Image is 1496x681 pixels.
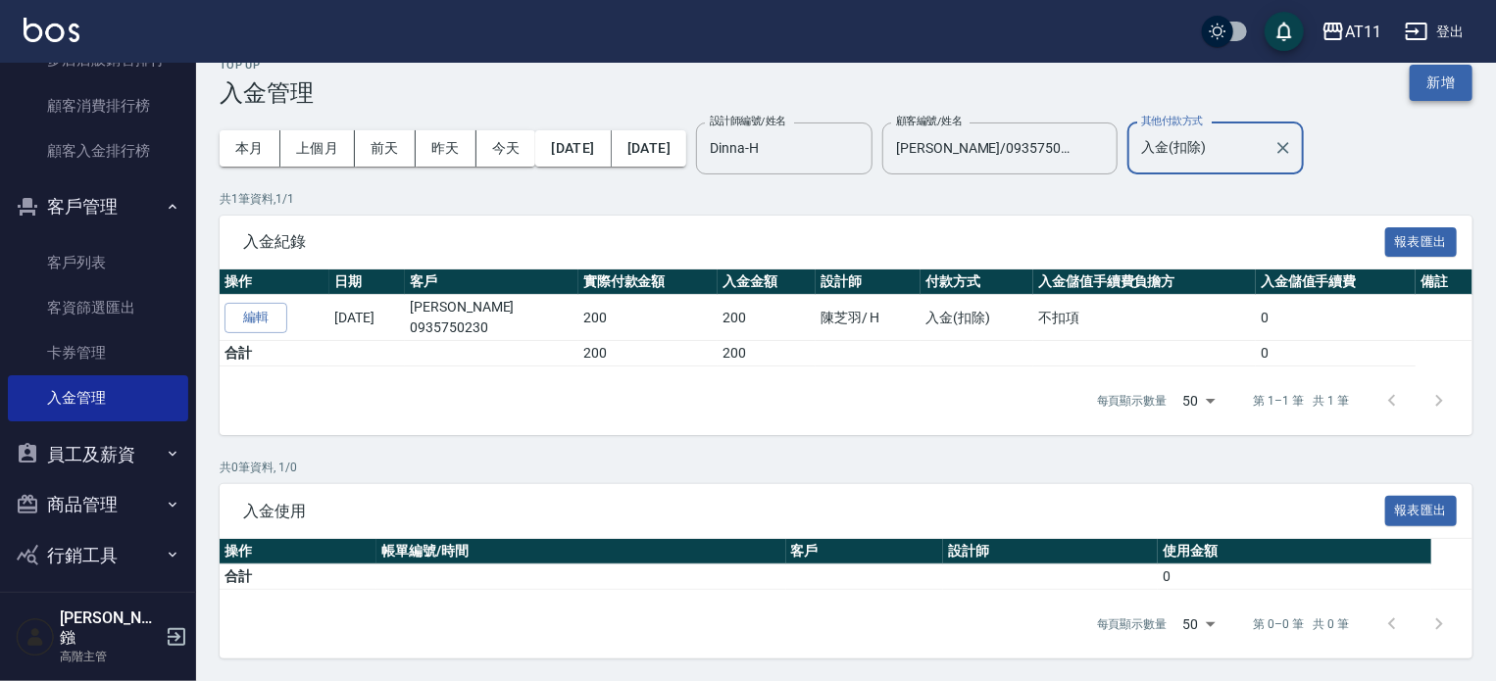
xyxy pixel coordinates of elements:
h3: 入金管理 [220,79,314,107]
button: 昨天 [416,130,476,167]
a: 客戶列表 [8,240,188,285]
th: 帳單編號/時間 [376,539,785,564]
p: 共 1 筆資料, 1 / 1 [220,190,1472,208]
th: 備註 [1416,269,1472,295]
div: AT11 [1345,20,1381,44]
td: 不扣項 [1033,295,1256,341]
th: 入金金額 [718,269,816,295]
button: Clear [1270,134,1297,162]
a: 顧客消費排行榜 [8,83,188,128]
th: 客戶 [405,269,578,295]
a: 報表匯出 [1385,231,1458,250]
button: AT11 [1314,12,1389,52]
label: 顧客編號/姓名 [896,114,962,128]
p: 每頁顯示數量 [1097,615,1168,633]
th: 操作 [220,269,329,295]
th: 付款方式 [921,269,1033,295]
button: 今天 [476,130,536,167]
button: 報表匯出 [1385,227,1458,258]
button: 新增 [1410,65,1472,101]
button: save [1265,12,1304,51]
td: 合計 [220,341,405,366]
a: 客資篩選匯出 [8,285,188,330]
td: 200 [718,295,816,341]
button: 上個月 [280,130,355,167]
p: 每頁顯示數量 [1097,392,1168,410]
th: 設計師 [943,539,1158,564]
p: 第 1–1 筆 共 1 筆 [1254,392,1349,410]
h5: [PERSON_NAME]鏹 [60,608,160,648]
button: 報表匯出 [1385,496,1458,526]
button: 編輯 [224,303,287,333]
td: [PERSON_NAME] [405,295,578,341]
button: 本月 [220,130,280,167]
label: 其他付款方式 [1141,114,1203,128]
button: 前天 [355,130,416,167]
td: 200 [578,295,718,341]
label: 設計師編號/姓名 [710,114,786,128]
td: 入金(扣除) [921,295,1033,341]
th: 入金儲值手續費 [1256,269,1416,295]
span: 入金紀錄 [243,232,1385,252]
img: Logo [24,18,79,42]
button: 行銷工具 [8,530,188,581]
th: 客戶 [786,539,943,564]
td: [DATE] [329,295,405,341]
p: 高階主管 [60,648,160,665]
img: Person [16,617,55,657]
button: 資料設定 [8,580,188,631]
button: [DATE] [612,130,686,167]
div: 50 [1175,374,1222,427]
button: 登出 [1397,14,1472,50]
a: 卡券管理 [8,330,188,375]
a: 顧客入金排行榜 [8,128,188,173]
h2: Top Up [220,59,314,72]
a: 新增 [1410,73,1472,91]
div: 50 [1175,598,1222,651]
th: 使用金額 [1158,539,1430,564]
th: 設計師 [816,269,921,295]
th: 入金儲值手續費負擔方 [1033,269,1256,295]
a: 入金管理 [8,375,188,420]
button: 員工及薪資 [8,429,188,480]
span: 入金使用 [243,502,1385,521]
td: 200 [578,341,718,366]
td: 200 [718,341,816,366]
p: 0935750230 [410,317,573,338]
th: 操作 [220,539,376,564]
button: 商品管理 [8,479,188,530]
td: 0 [1256,295,1416,341]
p: 共 0 筆資料, 1 / 0 [220,459,1472,476]
a: 報表匯出 [1385,501,1458,519]
p: 第 0–0 筆 共 0 筆 [1254,615,1349,633]
th: 日期 [329,269,405,295]
th: 實際付款金額 [578,269,718,295]
button: 客戶管理 [8,181,188,232]
td: 陳芝羽 / H [816,295,921,341]
button: [DATE] [535,130,611,167]
td: 0 [1158,564,1430,590]
td: 0 [1256,341,1416,366]
td: 合計 [220,564,376,590]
